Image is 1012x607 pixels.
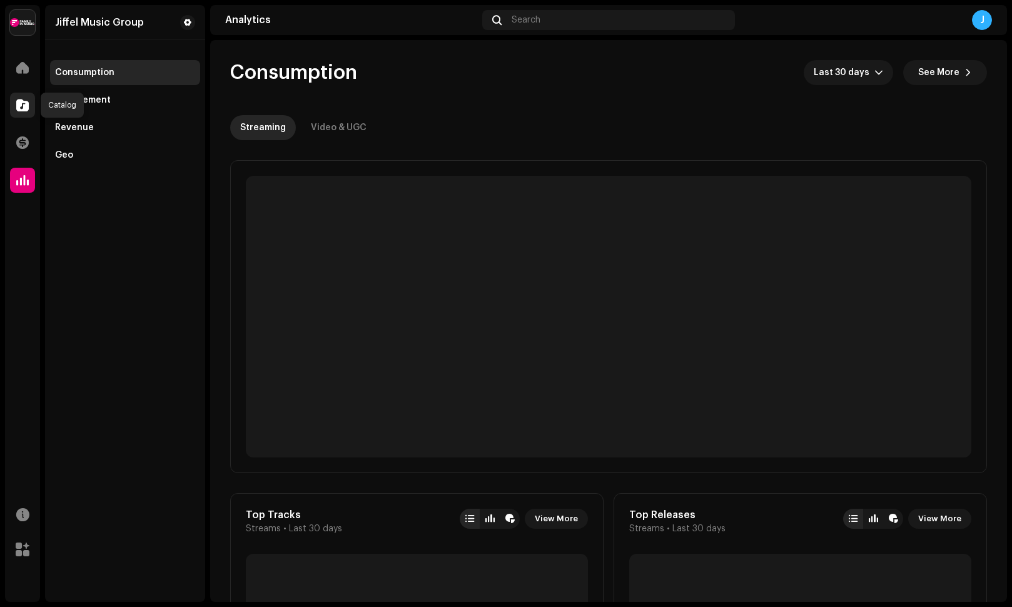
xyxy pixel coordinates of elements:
[246,524,281,534] span: Streams
[972,10,992,30] div: J
[918,506,961,531] span: View More
[311,115,367,140] div: Video & UGC
[512,15,540,25] span: Search
[225,15,477,25] div: Analytics
[629,524,664,534] span: Streams
[55,150,73,160] div: Geo
[535,506,578,531] span: View More
[246,509,342,521] div: Top Tracks
[50,60,200,85] re-m-nav-item: Consumption
[230,60,357,85] span: Consumption
[814,60,874,85] span: Last 30 days
[55,123,94,133] div: Revenue
[10,10,35,35] img: ba434c0e-adff-4f5d-92d2-2f2b5241b264
[50,115,200,140] re-m-nav-item: Revenue
[525,509,588,529] button: View More
[55,95,111,105] div: Engagement
[283,524,286,534] span: •
[672,524,726,534] span: Last 30 days
[908,509,971,529] button: View More
[667,524,670,534] span: •
[918,60,959,85] span: See More
[240,115,286,140] div: Streaming
[289,524,342,534] span: Last 30 days
[55,18,144,28] div: Jiffel Music Group
[50,143,200,168] re-m-nav-item: Geo
[50,88,200,113] re-m-nav-item: Engagement
[55,68,114,78] div: Consumption
[629,509,726,521] div: Top Releases
[903,60,987,85] button: See More
[874,60,883,85] div: dropdown trigger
